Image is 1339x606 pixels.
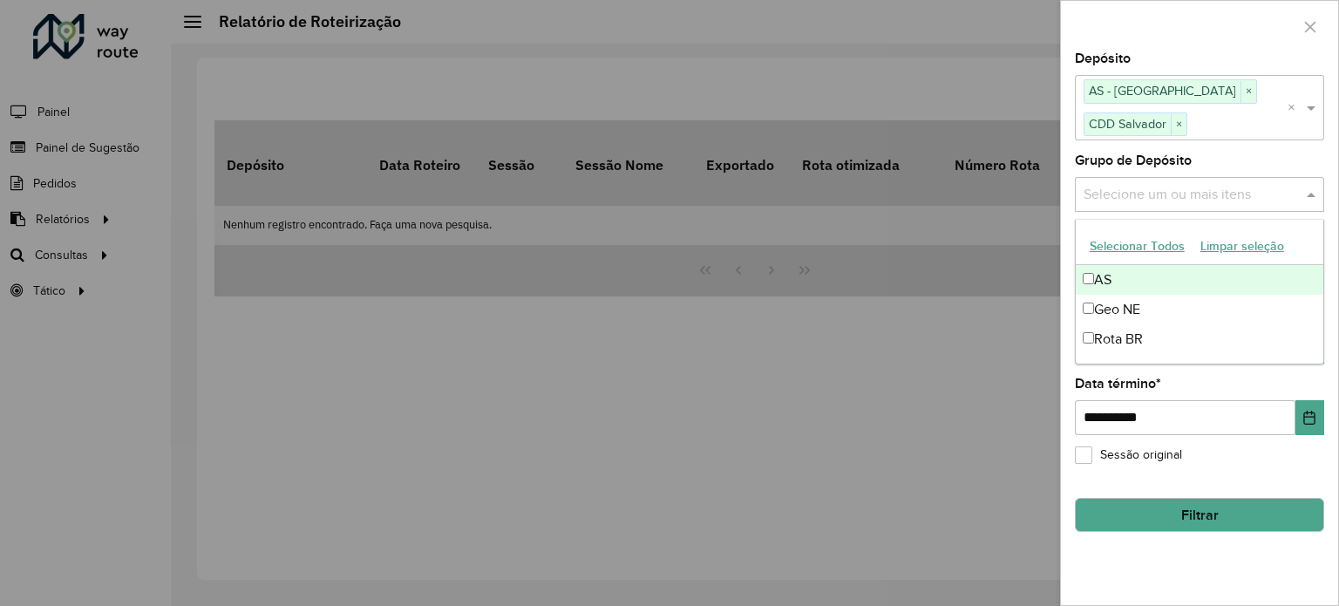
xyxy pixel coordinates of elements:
[1075,219,1324,364] ng-dropdown-panel: Options list
[1075,51,1131,65] font: Depósito
[1288,98,1302,119] span: Clear all
[1075,153,1192,167] font: Grupo de Depósito
[1100,448,1182,461] font: Sessão original
[1181,507,1219,522] font: Filtrar
[1240,81,1256,102] span: ×
[1193,233,1292,260] button: Limpar seleção
[1075,498,1324,533] button: Filtrar
[1084,80,1240,101] span: AS - [GEOGRAPHIC_DATA]
[1171,114,1186,135] span: ×
[1076,295,1323,324] div: Geo NE
[1076,265,1323,295] div: AS
[1082,233,1193,260] button: Selecionar Todos
[1075,376,1156,391] font: Data término
[1076,324,1323,354] div: Rota BR
[1295,400,1324,435] button: Escolha a data
[1084,113,1171,134] span: CDD Salvador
